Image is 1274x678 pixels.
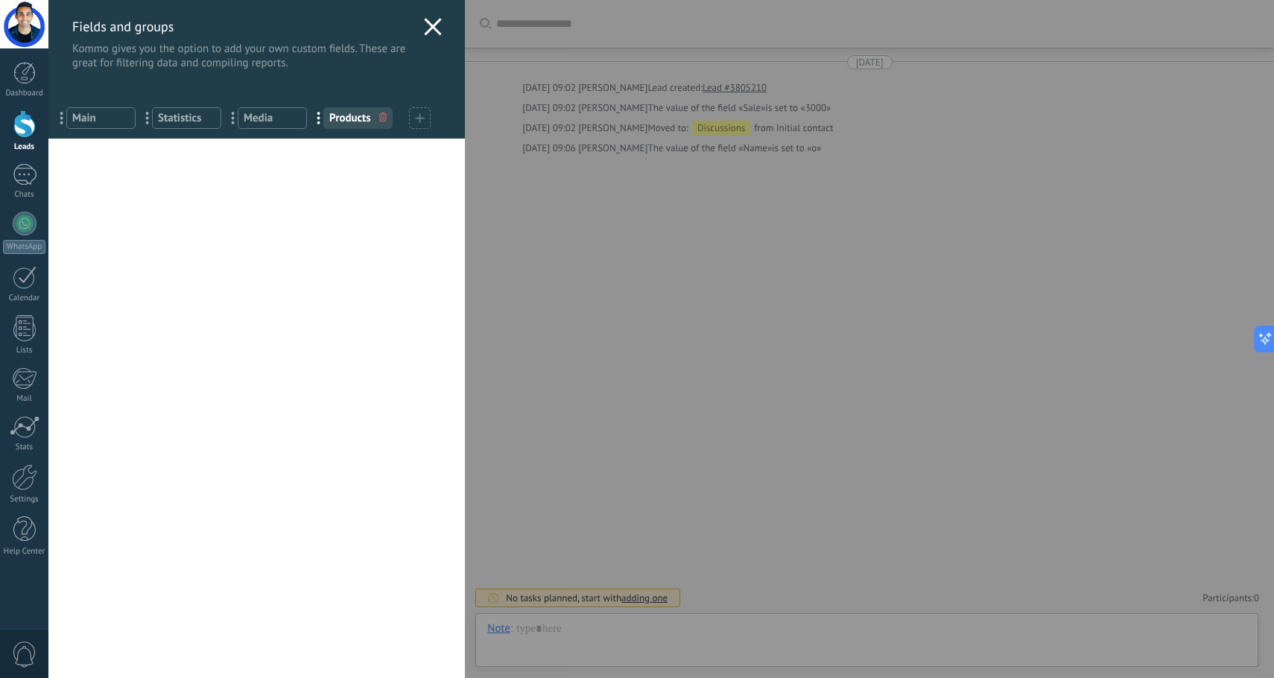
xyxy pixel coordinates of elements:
[72,111,130,125] span: Main
[72,18,416,35] h3: Fields and groups
[158,111,215,125] span: Statistics
[329,111,387,125] span: Products
[137,105,168,130] span: ...
[51,105,82,130] span: ...
[308,105,339,130] span: ...
[223,105,253,130] span: ...
[72,42,416,70] p: Kommo gives you the option to add your own custom fields. These are great for filtering data and ...
[244,111,301,125] span: Media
